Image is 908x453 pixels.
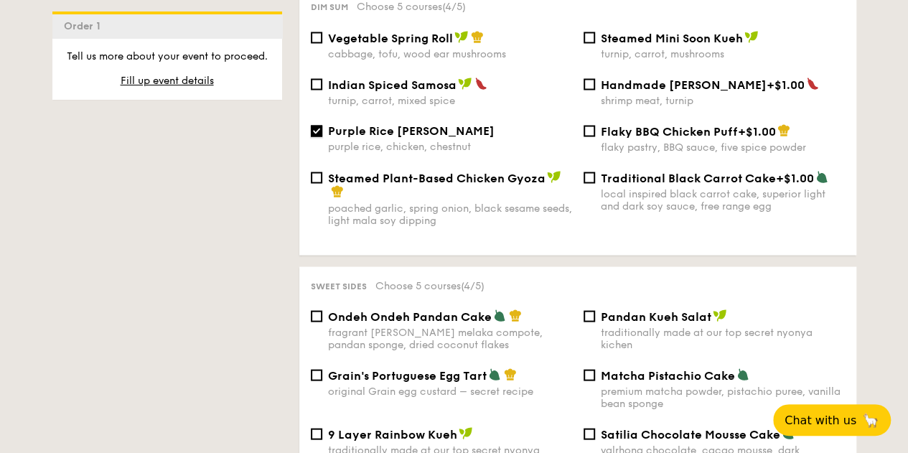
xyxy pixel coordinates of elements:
input: Flaky BBQ Chicken Puff+$1.00flaky pastry, BBQ sauce, five spice powder [584,125,595,136]
img: icon-vegan.f8ff3823.svg [713,309,727,322]
input: Steamed Plant-Based Chicken Gyozapoached garlic, spring onion, black sesame seeds, light mala soy... [311,172,322,183]
span: 🦙 [862,412,879,429]
img: icon-vegan.f8ff3823.svg [547,170,561,183]
div: turnip, carrot, mixed spice [328,94,572,106]
div: poached garlic, spring onion, black sesame seeds, light mala soy dipping [328,202,572,226]
div: flaky pastry, BBQ sauce, five spice powder [601,141,845,153]
span: Handmade [PERSON_NAME] [601,78,767,91]
p: Tell us more about your event to proceed. [64,50,271,64]
input: Traditional Black Carrot Cake+$1.00local inspired black carrot cake, superior light and dark soy ... [584,172,595,183]
img: icon-chef-hat.a58ddaea.svg [331,185,344,197]
img: icon-spicy.37a8142b.svg [806,77,819,90]
div: original Grain egg custard – secret recipe [328,385,572,397]
img: icon-vegan.f8ff3823.svg [454,30,469,43]
span: Satilia Chocolate Mousse Cake [601,427,780,441]
span: Flaky BBQ Chicken Puff [601,124,738,138]
input: 9 Layer Rainbow Kuehtraditionally made at our top secret nyonya kichen [311,428,322,439]
span: (4/5) [442,1,466,13]
img: icon-vegan.f8ff3823.svg [458,77,472,90]
img: icon-vegetarian.fe4039eb.svg [488,368,501,380]
img: icon-vegan.f8ff3823.svg [744,30,759,43]
div: shrimp meat, turnip [601,94,845,106]
span: Dim sum [311,2,348,12]
img: icon-spicy.37a8142b.svg [474,77,487,90]
input: Satilia Chocolate Mousse Cakevalrhona chocolate, cacao mousse, dark chocolate sponge [584,428,595,439]
img: icon-vegan.f8ff3823.svg [459,426,473,439]
button: Chat with us🦙 [773,404,891,436]
img: icon-chef-hat.a58ddaea.svg [509,309,522,322]
span: Purple Rice [PERSON_NAME] [328,123,495,137]
span: Sweet sides [311,281,367,291]
input: Steamed Mini Soon Kuehturnip, carrot, mushrooms [584,32,595,43]
span: Choose 5 courses [357,1,466,13]
span: Matcha Pistachio Cake [601,368,735,382]
img: icon-vegetarian.fe4039eb.svg [493,309,506,322]
input: Vegetable Spring Rollcabbage, tofu, wood ear mushrooms [311,32,322,43]
span: Steamed Plant-Based Chicken Gyoza [328,171,546,185]
span: Steamed Mini Soon Kueh [601,31,743,45]
div: cabbage, tofu, wood ear mushrooms [328,47,572,60]
span: Grain's Portuguese Egg Tart [328,368,487,382]
span: +$1.00 [767,78,805,91]
input: Matcha Pistachio Cakepremium matcha powder, pistachio puree, vanilla bean sponge [584,369,595,380]
span: (4/5) [461,279,485,291]
span: Fill up event details [121,75,214,87]
img: icon-chef-hat.a58ddaea.svg [471,30,484,43]
span: +$1.00 [738,124,776,138]
div: purple rice, chicken, chestnut [328,140,572,152]
input: Purple Rice [PERSON_NAME]purple rice, chicken, chestnut [311,125,322,136]
span: +$1.00 [776,171,814,185]
span: Order 1 [64,20,106,32]
span: Indian Spiced Samosa [328,78,457,91]
input: Pandan Kueh Salattraditionally made at our top secret nyonya kichen [584,310,595,322]
input: Ondeh Ondeh Pandan Cakefragrant [PERSON_NAME] melaka compote, pandan sponge, dried coconut flakes [311,310,322,322]
span: Chat with us [785,414,856,427]
span: Ondeh Ondeh Pandan Cake [328,309,492,323]
img: icon-vegetarian.fe4039eb.svg [736,368,749,380]
img: icon-chef-hat.a58ddaea.svg [504,368,517,380]
span: Choose 5 courses [375,279,485,291]
div: turnip, carrot, mushrooms [601,47,845,60]
span: Traditional Black Carrot Cake [601,171,776,185]
img: icon-chef-hat.a58ddaea.svg [777,123,790,136]
img: icon-vegetarian.fe4039eb.svg [815,170,828,183]
input: Handmade [PERSON_NAME]+$1.00shrimp meat, turnip [584,78,595,90]
input: Grain's Portuguese Egg Tartoriginal Grain egg custard – secret recipe [311,369,322,380]
span: Vegetable Spring Roll [328,31,453,45]
span: 9 Layer Rainbow Kueh [328,427,457,441]
span: Pandan Kueh Salat [601,309,711,323]
div: traditionally made at our top secret nyonya kichen [601,326,845,350]
input: Indian Spiced Samosaturnip, carrot, mixed spice [311,78,322,90]
div: local inspired black carrot cake, superior light and dark soy sauce, free range egg [601,187,845,212]
div: fragrant [PERSON_NAME] melaka compote, pandan sponge, dried coconut flakes [328,326,572,350]
div: premium matcha powder, pistachio puree, vanilla bean sponge [601,385,845,409]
